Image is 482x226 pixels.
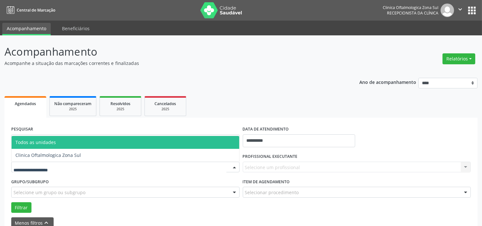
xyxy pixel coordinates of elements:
[245,189,299,196] span: Selecionar procedimento
[104,107,136,112] div: 2025
[17,7,55,13] span: Central de Marcação
[443,53,475,64] button: Relatórios
[243,124,289,134] label: DATA DE ATENDIMENTO
[387,10,438,16] span: Recepcionista da clínica
[11,124,33,134] label: PESQUISAR
[454,4,466,17] button: 
[54,107,92,112] div: 2025
[2,23,51,35] a: Acompanhamento
[359,78,416,86] p: Ano de acompanhamento
[15,101,36,106] span: Agendados
[4,60,336,67] p: Acompanhe a situação das marcações correntes e finalizadas
[243,177,290,187] label: Item de agendamento
[11,177,49,187] label: Grupo/Subgrupo
[54,101,92,106] span: Não compareceram
[243,152,298,162] label: PROFISSIONAL EXECUTANTE
[383,5,438,10] div: Clinica Oftalmologica Zona Sul
[4,5,55,15] a: Central de Marcação
[457,6,464,13] i: 
[15,152,81,158] span: Clinica Oftalmologica Zona Sul
[110,101,130,106] span: Resolvidos
[441,4,454,17] img: img
[155,101,176,106] span: Cancelados
[466,5,478,16] button: apps
[13,189,85,196] span: Selecione um grupo ou subgrupo
[15,139,56,145] span: Todos as unidades
[4,44,336,60] p: Acompanhamento
[149,107,181,112] div: 2025
[11,202,31,213] button: Filtrar
[57,23,94,34] a: Beneficiários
